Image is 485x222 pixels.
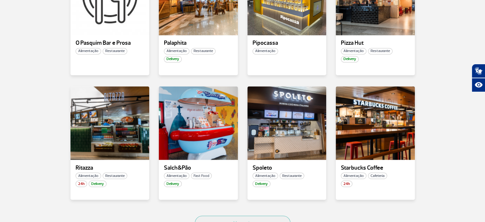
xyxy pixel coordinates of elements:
span: Alimentação [164,172,189,179]
p: Pizza Hut [341,40,410,46]
span: Fast Food [191,172,212,179]
span: Delivery [341,56,359,62]
button: Abrir recursos assistivos. [472,78,485,92]
span: Restaurante [103,48,127,54]
p: Spoleto [253,165,321,171]
span: Delivery [164,180,182,187]
span: Alimentação [253,48,278,54]
span: Delivery [253,180,270,187]
span: Alimentação [341,48,366,54]
span: Alimentação [253,172,278,179]
p: Pipocassa [253,40,321,46]
span: Alimentação [341,172,366,179]
span: Restaurante [368,48,393,54]
span: Restaurante [103,172,127,179]
p: Starbucks Coffee [341,165,410,171]
p: Palaphita [164,40,233,46]
div: Plugin de acessibilidade da Hand Talk. [472,64,485,92]
p: Salch&Pão [164,165,233,171]
span: Restaurante [280,172,304,179]
p: O Pasquim Bar e Prosa [76,40,144,46]
span: Alimentação [164,48,189,54]
span: Delivery [164,56,182,62]
button: Abrir tradutor de língua de sinais. [472,64,485,78]
span: Alimentação [76,172,101,179]
span: Cafeteria [368,172,387,179]
span: Alimentação [76,48,101,54]
span: Delivery [89,180,107,187]
p: Ritazza [76,165,144,171]
span: 24h [341,180,352,187]
span: Restaurante [191,48,216,54]
span: 24h [76,180,87,187]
